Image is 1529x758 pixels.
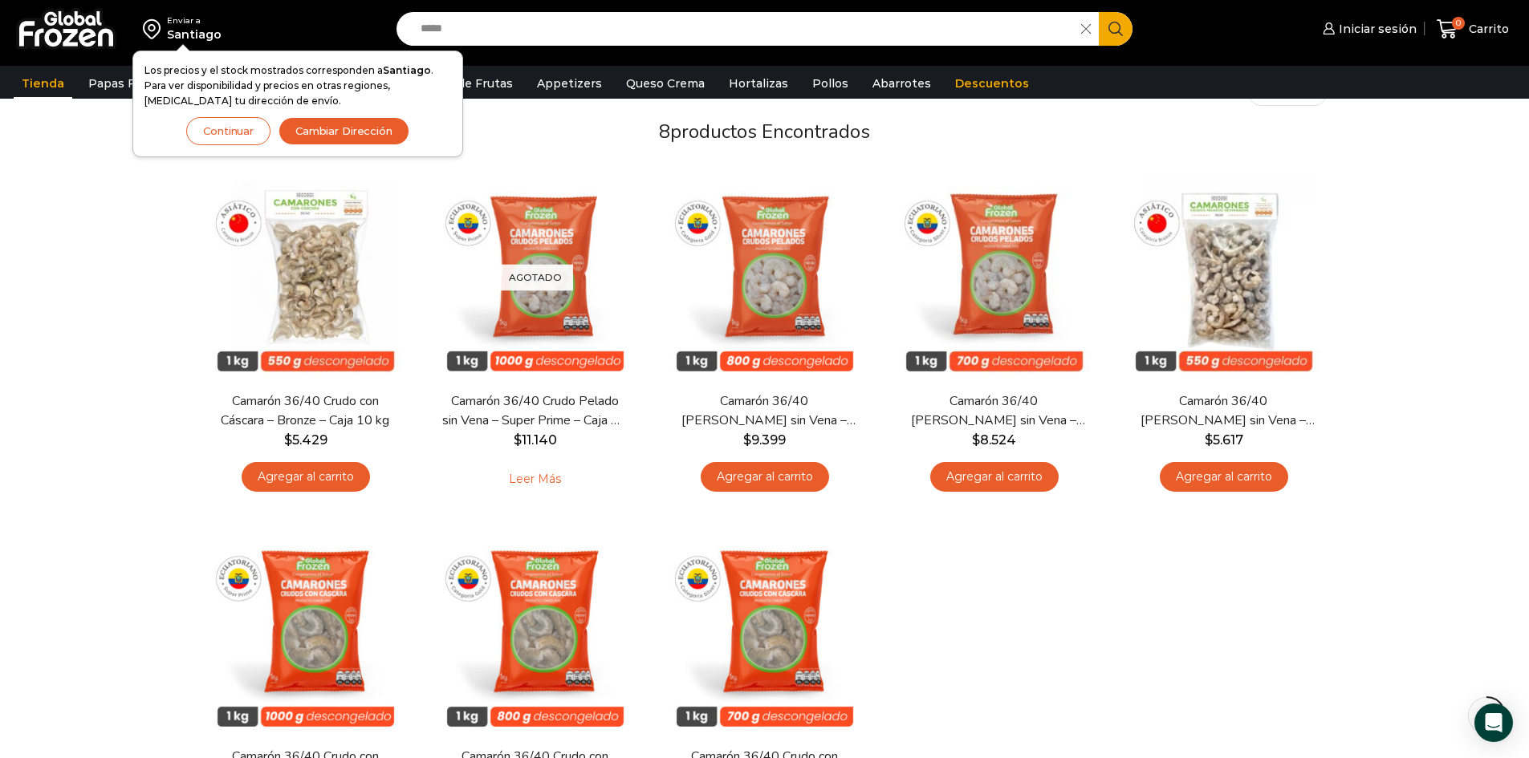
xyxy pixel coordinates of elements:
[804,68,856,99] a: Pollos
[144,63,451,109] p: Los precios y el stock mostrados corresponden a . Para ver disponibilidad y precios en otras regi...
[1465,21,1509,37] span: Carrito
[484,462,586,496] a: Leé más sobre “Camarón 36/40 Crudo Pelado sin Vena - Super Prime - Caja 10 kg”
[743,432,751,448] span: $
[1452,17,1465,30] span: 0
[442,392,627,429] a: Camarón 36/40 Crudo Pelado sin Vena – Super Prime – Caja 10 kg
[1160,462,1288,492] a: Agregar al carrito: “Camarón 36/40 Crudo Pelado sin Vena - Bronze - Caja 10 kg”
[618,68,713,99] a: Queso Crema
[514,432,522,448] span: $
[721,68,796,99] a: Hortalizas
[972,432,980,448] span: $
[167,26,222,43] div: Santiago
[743,432,786,448] bdi: 9.399
[1433,10,1513,48] a: 0 Carrito
[279,117,409,145] button: Cambiar Dirección
[1205,432,1213,448] span: $
[901,392,1086,429] a: Camarón 36/40 [PERSON_NAME] sin Vena – Silver – Caja 10 kg
[659,119,670,144] span: 8
[701,462,829,492] a: Agregar al carrito: “Camarón 36/40 Crudo Pelado sin Vena - Gold - Caja 10 kg”
[1474,703,1513,742] div: Open Intercom Messenger
[167,15,222,26] div: Enviar a
[972,432,1016,448] bdi: 8.524
[529,68,610,99] a: Appetizers
[14,68,72,99] a: Tienda
[672,392,856,429] a: Camarón 36/40 [PERSON_NAME] sin Vena – Gold – Caja 10 kg
[1205,432,1243,448] bdi: 5.617
[930,462,1059,492] a: Agregar al carrito: “Camarón 36/40 Crudo Pelado sin Vena - Silver - Caja 10 kg”
[80,68,169,99] a: Papas Fritas
[498,265,573,291] p: Agotado
[383,64,431,76] strong: Santiago
[213,392,397,429] a: Camarón 36/40 Crudo con Cáscara – Bronze – Caja 10 kg
[284,432,327,448] bdi: 5.429
[1335,21,1417,37] span: Iniciar sesión
[284,432,292,448] span: $
[514,432,557,448] bdi: 11.140
[186,117,270,145] button: Continuar
[1131,392,1316,429] a: Camarón 36/40 [PERSON_NAME] sin Vena – Bronze – Caja 10 kg
[242,462,370,492] a: Agregar al carrito: “Camarón 36/40 Crudo con Cáscara - Bronze - Caja 10 kg”
[413,68,521,99] a: Pulpa de Frutas
[670,119,870,144] span: productos encontrados
[1319,13,1417,45] a: Iniciar sesión
[947,68,1037,99] a: Descuentos
[864,68,939,99] a: Abarrotes
[1099,12,1133,46] button: Search button
[143,15,167,43] img: address-field-icon.svg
